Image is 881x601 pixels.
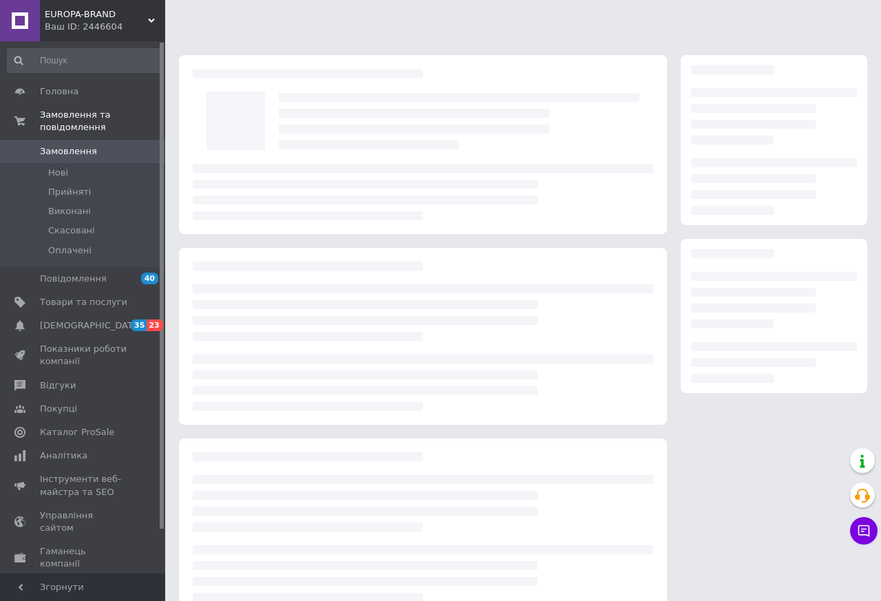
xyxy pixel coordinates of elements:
[40,109,165,134] span: Замовлення та повідомлення
[40,85,78,98] span: Головна
[7,48,162,73] input: Пошук
[850,517,878,545] button: Чат з покупцем
[48,244,92,257] span: Оплачені
[48,167,68,179] span: Нові
[40,296,127,308] span: Товари та послуги
[40,273,107,285] span: Повідомлення
[40,509,127,534] span: Управління сайтом
[131,319,147,331] span: 35
[147,319,162,331] span: 23
[40,145,97,158] span: Замовлення
[40,343,127,368] span: Показники роботи компанії
[40,319,142,332] span: [DEMOGRAPHIC_DATA]
[40,403,77,415] span: Покупці
[40,450,87,462] span: Аналітика
[40,473,127,498] span: Інструменти веб-майстра та SEO
[48,224,95,237] span: Скасовані
[48,205,91,218] span: Виконані
[45,21,165,33] div: Ваш ID: 2446604
[40,545,127,570] span: Гаманець компанії
[45,8,148,21] span: EUROPA-BRAND
[40,426,114,439] span: Каталог ProSale
[40,379,76,392] span: Відгуки
[141,273,158,284] span: 40
[48,186,91,198] span: Прийняті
